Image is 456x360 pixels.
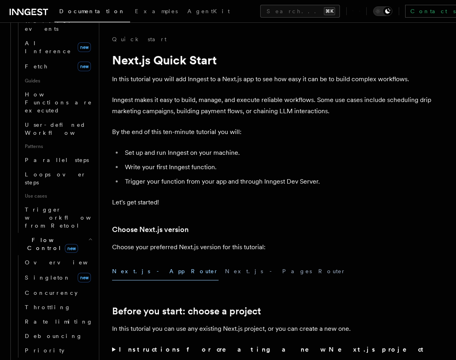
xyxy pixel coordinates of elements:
span: new [78,273,91,282]
div: Flow Controlnew [14,255,94,358]
span: new [78,62,91,71]
button: Toggle dark mode [373,6,392,16]
a: Documentation [54,2,130,22]
span: Use cases [22,190,94,202]
span: Throttling [25,304,71,310]
a: Examples [130,2,183,22]
span: Priority [25,347,64,354]
p: Inngest makes it easy to build, manage, and execute reliable workflows. Some use cases include sc... [112,94,432,117]
p: Choose your preferred Next.js version for this tutorial: [112,242,432,253]
a: Throttling [22,300,94,314]
span: User-defined Workflows [25,122,97,136]
strong: Instructions for creating a new Next.js project [119,346,427,353]
span: AI Inference [25,40,71,54]
kbd: ⌘K [324,7,335,15]
span: Loops over steps [25,171,86,186]
a: Parallel steps [22,153,94,167]
a: Priority [22,343,94,358]
span: Debouncing [25,333,82,339]
span: Parallel steps [25,157,89,163]
a: How Functions are executed [22,87,94,118]
a: Wait for events [22,14,94,36]
a: Rate limiting [22,314,94,329]
span: Rate limiting [25,318,93,325]
a: AgentKit [183,2,235,22]
span: Trigger workflows from Retool [25,206,113,229]
a: Trigger workflows from Retool [22,202,94,233]
p: By the end of this ten-minute tutorial you will: [112,126,432,138]
span: Fetch [25,63,48,70]
span: Guides [22,74,94,87]
span: new [78,42,91,52]
a: Before you start: choose a project [112,306,261,317]
button: Flow Controlnew [14,233,94,255]
a: User-defined Workflows [22,118,94,140]
a: AI Inferencenew [22,36,94,58]
p: In this tutorial you can use any existing Next.js project, or you can create a new one. [112,323,432,334]
a: Loops over steps [22,167,94,190]
span: Singleton [25,274,70,281]
p: In this tutorial you will add Inngest to a Next.js app to see how easy it can be to build complex... [112,74,432,85]
li: Write your first Inngest function. [123,162,432,173]
summary: Instructions for creating a new Next.js project [112,344,432,355]
li: Set up and run Inngest on your machine. [123,147,432,158]
a: Concurrency [22,286,94,300]
li: Trigger your function from your app and through Inngest Dev Server. [123,176,432,187]
span: How Functions are executed [25,91,92,114]
a: Choose Next.js version [112,224,189,235]
span: new [65,244,78,253]
span: Patterns [22,140,94,153]
h1: Next.js Quick Start [112,53,432,67]
a: Quick start [112,35,167,43]
span: Overview [25,259,107,266]
span: Flow Control [14,236,88,252]
button: Next.js - Pages Router [225,262,346,280]
span: Concurrency [25,290,78,296]
a: Fetchnew [22,58,94,74]
a: Singletonnew [22,270,94,286]
button: Search...⌘K [260,5,340,18]
span: AgentKit [187,8,230,14]
span: Documentation [59,8,125,14]
span: Examples [135,8,178,14]
button: Next.js - App Router [112,262,219,280]
a: Overview [22,255,94,270]
a: Debouncing [22,329,94,343]
p: Let's get started! [112,197,432,208]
